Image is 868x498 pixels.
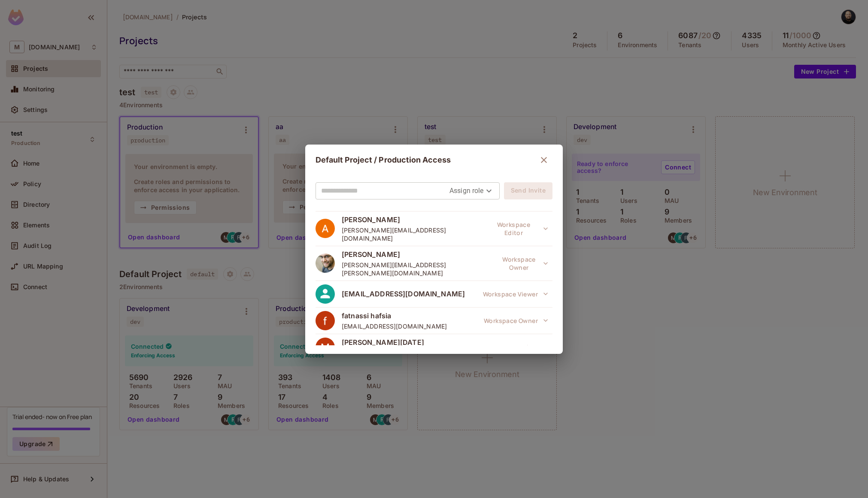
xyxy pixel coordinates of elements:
[479,285,552,302] span: This role was granted at the workspace level
[342,226,485,242] span: [PERSON_NAME][EMAIL_ADDRESS][DOMAIN_NAME]
[316,338,335,357] img: ACg8ocKfMoerhL7r6Z408a44mVfGLyh0p6W1EJE7HgOos1JujukIxw=s96-c
[449,184,494,198] div: Assign role
[480,338,552,356] span: This role was granted at the workspace level
[342,289,465,299] span: [EMAIL_ADDRESS][DOMAIN_NAME]
[342,338,467,347] span: [PERSON_NAME][DATE]
[485,220,552,237] span: This role was granted at the workspace level
[342,250,496,259] span: [PERSON_NAME]
[479,285,552,302] button: Workspace Viewer
[504,182,552,199] button: Send Invite
[316,254,335,273] img: ACg8ocILZpkvPiD4xTp8EN1HLJD9Xf2Kcc56u_DRVMIDoKReeVJNpOU=s96-c
[316,311,335,330] img: ACg8ocKwBvOj1nr_DcLhcsT9L-yyAoVmXvtRcYRD6Yb0l7gBB9Vgxw=s96-c
[496,255,552,272] span: This role was granted at the workspace level
[485,220,552,237] button: Workspace Editor
[480,312,552,329] span: This role was granted at the workspace level
[342,311,447,320] span: fatnassi hafsia
[342,261,496,277] span: [PERSON_NAME][EMAIL_ADDRESS][PERSON_NAME][DOMAIN_NAME]
[496,255,552,272] button: Workspace Owner
[480,312,552,329] button: Workspace Owner
[316,151,552,169] div: Default Project / Production Access
[480,338,552,356] button: Workspace Editor
[342,322,447,330] span: [EMAIL_ADDRESS][DOMAIN_NAME]
[316,219,335,238] img: ACg8ocIeeOJswIp84E_NID1uXo6_pJTDFx1-cquq7dDcTavXynfS3g=s96-c
[342,215,485,224] span: [PERSON_NAME]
